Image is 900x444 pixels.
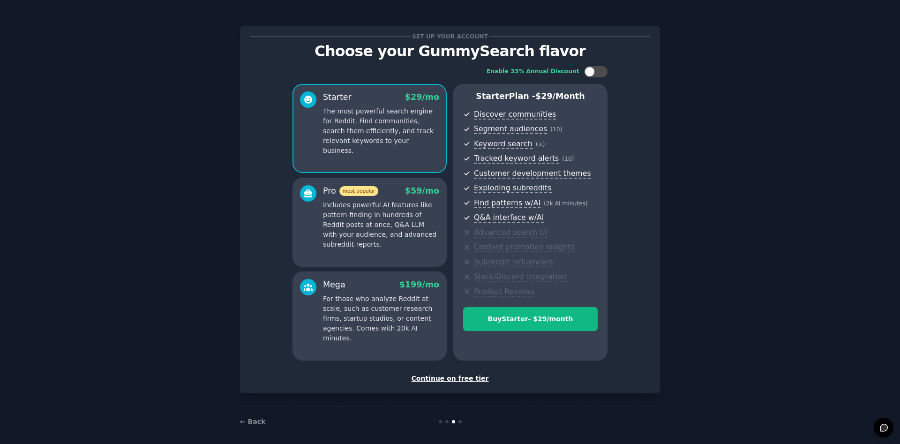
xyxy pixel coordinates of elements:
span: $ 29 /mo [405,92,439,102]
span: most popular [339,186,379,196]
button: BuyStarter- $29/month [463,307,598,331]
span: Find patterns w/AI [474,198,540,208]
p: Starter Plan - [463,90,598,102]
span: $ 59 /mo [405,186,439,196]
p: The most powerful search engine for Reddit. Find communities, search them efficiently, and track ... [323,106,439,156]
span: Exploding subreddits [474,183,551,193]
span: ( 2k AI minutes ) [544,200,588,207]
span: Tracked keyword alerts [474,154,559,164]
span: Content promotion insights [474,242,575,252]
span: Keyword search [474,139,532,149]
span: Segment audiences [474,124,547,134]
span: Set up your account [411,31,490,41]
span: Subreddit influencers [474,257,553,267]
span: Q&A interface w/AI [474,213,544,223]
p: Choose your GummySearch flavor [250,43,650,60]
span: ( 10 ) [562,156,574,162]
span: $ 29 /month [535,91,585,101]
span: $ 199 /mo [399,280,439,289]
div: Continue on free tier [250,374,650,384]
div: Starter [323,91,352,103]
div: Mega [323,279,345,291]
span: Product Reviews [474,287,534,297]
p: Includes powerful AI features like pattern-finding in hundreds of Reddit posts at once, Q&A LLM w... [323,200,439,249]
p: For those who analyze Reddit at scale, such as customer research firms, startup studios, or conte... [323,294,439,343]
div: Buy Starter - $ 29 /month [464,314,597,324]
div: Pro [323,185,378,197]
span: Advanced search UI [474,228,547,238]
a: ← Back [240,418,265,425]
span: ( 10 ) [550,126,562,133]
span: Discover communities [474,110,556,120]
span: Slack/Discord integration [474,272,567,282]
span: Customer development themes [474,169,591,179]
div: Enable 33% Annual Discount [487,68,579,76]
span: ( ∞ ) [536,141,545,148]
